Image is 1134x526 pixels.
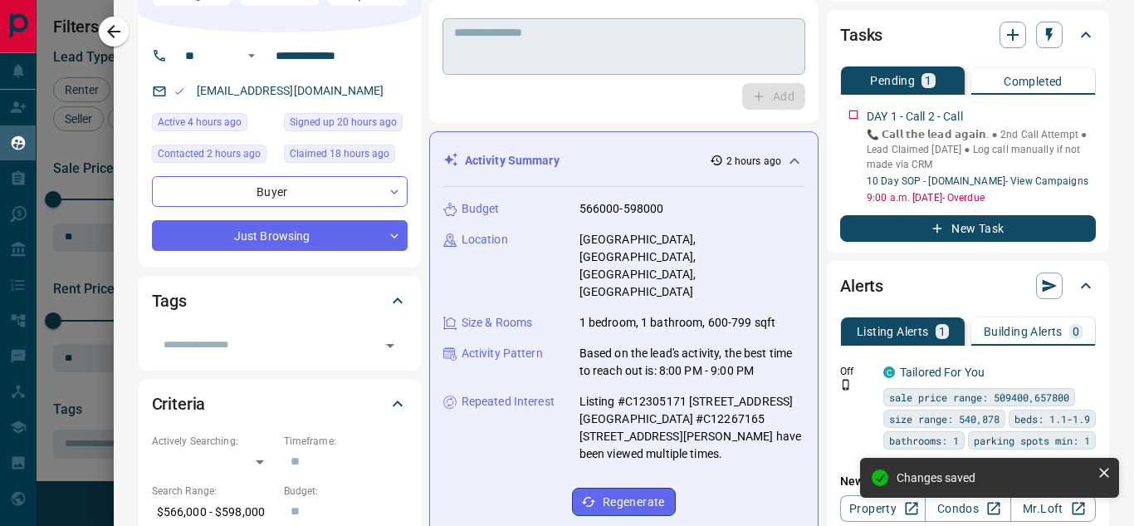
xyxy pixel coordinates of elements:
div: Activity Summary2 hours ago [443,145,804,176]
p: 9:00 a.m. [DATE] - Overdue [867,190,1096,205]
a: Tailored For You [900,366,985,379]
p: Off [840,364,873,379]
svg: Email Valid [174,86,185,97]
div: Just Browsing [152,220,408,251]
p: Timeframe: [284,434,408,449]
p: Activity Summary [465,152,560,170]
p: Listing Alerts [857,326,929,337]
div: Changes saved [897,471,1091,484]
p: 2 hours ago [726,154,781,169]
div: Tue Aug 12 2025 [152,145,276,168]
p: 0 [1073,326,1079,337]
span: parking spots min: 1 [974,432,1090,449]
p: 1 [939,326,946,337]
span: Signed up 20 hours ago [290,114,397,130]
p: DAY 1 - Call 2 - Call [867,108,963,125]
button: New Task [840,215,1096,242]
p: Completed [1004,76,1063,87]
p: 📞 𝗖𝗮𝗹𝗹 𝘁𝗵𝗲 𝗹𝗲𝗮𝗱 𝗮𝗴𝗮𝗶𝗻. ● 2nd Call Attempt ● Lead Claimed [DATE] ‎● Log call manually if not made ... [867,127,1096,172]
p: Actively Searching: [152,434,276,449]
p: Activity Pattern [462,345,543,362]
button: Open [242,46,262,66]
span: sale price range: 509400,657800 [889,389,1069,406]
div: Tags [152,281,408,321]
a: [EMAIL_ADDRESS][DOMAIN_NAME] [197,84,384,97]
span: beds: 1.1-1.9 [1014,410,1090,427]
p: New Alert: [840,473,1096,490]
span: bathrooms: 1 [889,432,959,449]
div: Tasks [840,15,1096,55]
p: $566,000 - $598,000 [152,499,276,526]
button: Open [379,334,402,357]
span: Active 4 hours ago [158,114,242,130]
p: Building Alerts [984,326,1063,337]
span: Contacted 2 hours ago [158,145,261,162]
div: Alerts [840,266,1096,306]
p: Search Range: [152,484,276,499]
div: Mon Aug 11 2025 [284,145,408,168]
h2: Tags [152,288,187,314]
h2: Criteria [152,391,206,417]
p: Size & Rooms [462,314,533,332]
h2: Tasks [840,22,882,48]
span: Claimed 18 hours ago [290,145,389,162]
p: 1 bedroom, 1 bathroom, 600-799 sqft [579,314,776,332]
p: Based on the lead's activity, the best time to reach out is: 8:00 PM - 9:00 PM [579,345,804,380]
button: Regenerate [572,488,676,516]
svg: Push Notification Only [840,379,852,391]
div: Mon Aug 11 2025 [284,113,408,136]
p: Budget [462,200,500,218]
span: size range: 540,878 [889,410,1000,427]
h2: Alerts [840,273,883,299]
p: Repeated Interest [462,393,555,410]
div: Tue Aug 12 2025 [152,113,276,136]
p: 566000-598000 [579,200,664,218]
p: Listing #C12305171 [STREET_ADDRESS][GEOGRAPHIC_DATA] #C12267165 [STREET_ADDRESS][PERSON_NAME] hav... [579,393,804,463]
p: 1 [925,75,931,86]
p: Budget: [284,484,408,499]
div: Criteria [152,384,408,424]
a: 10 Day SOP - [DOMAIN_NAME]- View Campaigns [867,175,1088,187]
p: [GEOGRAPHIC_DATA], [GEOGRAPHIC_DATA], [GEOGRAPHIC_DATA], [GEOGRAPHIC_DATA] [579,231,804,301]
p: Location [462,231,508,248]
a: Property [840,495,926,522]
div: Buyer [152,176,408,207]
p: Pending [870,75,915,86]
div: condos.ca [883,366,895,378]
